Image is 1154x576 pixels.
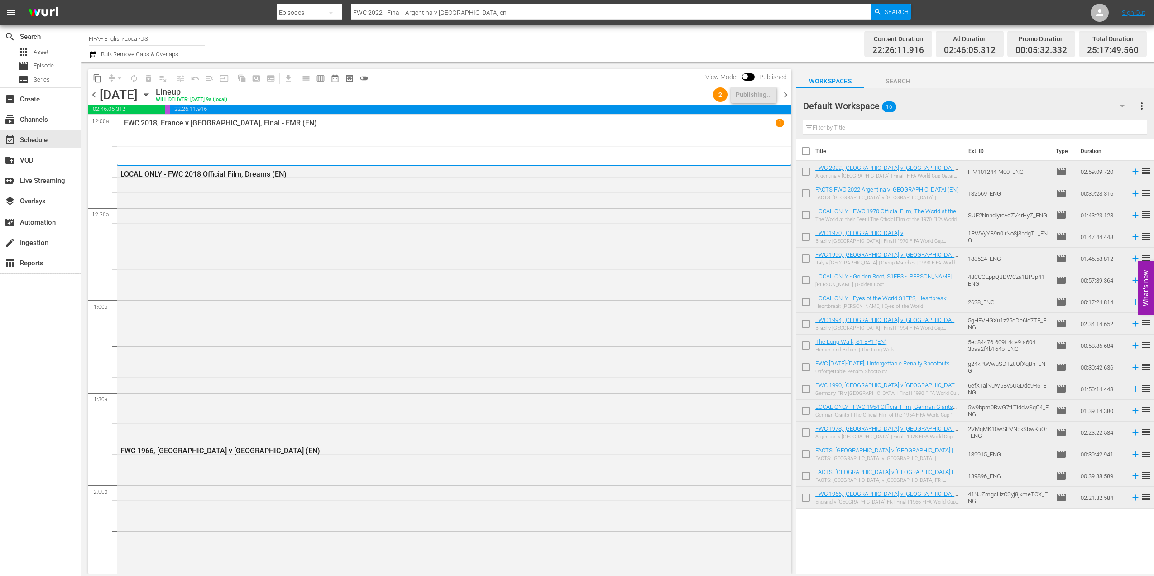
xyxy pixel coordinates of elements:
span: reorder [1140,383,1151,394]
span: 00:05:32.332 [165,105,170,114]
span: 2 [713,91,728,98]
span: Episode [1056,275,1067,286]
span: reorder [1140,361,1151,372]
svg: Add to Schedule [1130,449,1140,459]
td: FIM101244-M00_ENG [964,161,1052,182]
a: The Long Walk, S1 EP1 (EN) [815,338,886,345]
td: 00:17:24.814 [1077,291,1127,313]
div: [DATE] [100,87,138,102]
span: 24 hours Lineup View is OFF [357,71,371,86]
div: FACTS: [GEOGRAPHIC_DATA] v [GEOGRAPHIC_DATA] | [GEOGRAPHIC_DATA] 1978 [815,456,960,461]
span: menu [5,7,16,18]
td: 139896_ENG [964,465,1052,487]
td: 133524_ENG [964,248,1052,269]
span: reorder [1140,166,1151,177]
span: Live Streaming [5,175,15,186]
a: FWC 1990, [GEOGRAPHIC_DATA] v [GEOGRAPHIC_DATA] (EN) [815,382,959,395]
div: FACTS: [GEOGRAPHIC_DATA] v [GEOGRAPHIC_DATA] | [GEOGRAPHIC_DATA] 2022 [815,195,960,201]
span: 22:26:11.916 [872,45,924,56]
a: LOCAL ONLY - Eyes of the World S1EP3, Heartbreak: [PERSON_NAME] (EN) [815,295,951,308]
th: Duration [1075,139,1130,164]
td: 02:21:32.584 [1077,487,1127,509]
th: Title [815,139,963,164]
td: 01:50:14.448 [1077,378,1127,400]
span: Series [18,74,29,85]
span: 00:05:32.332 [1015,45,1067,56]
span: Episode [1056,231,1067,242]
button: more_vert [1136,95,1147,117]
span: 25:17:49.560 [1087,45,1139,56]
span: Toggle to switch from Published to Draft view. [742,73,748,80]
img: ans4CAIJ8jUAAAAAAAAAAAAAAAAAAAAAAAAgQb4GAAAAAAAAAAAAAAAAAAAAAAAAJMjXAAAAAAAAAAAAAAAAAAAAAAAAgAT5G... [22,2,65,24]
span: Download as CSV [278,69,296,87]
button: Publishing... [731,86,776,103]
span: Channels [5,114,15,125]
span: Episode [18,61,29,72]
div: Germany FR v [GEOGRAPHIC_DATA] | Final | 1990 FIFA World Cup [GEOGRAPHIC_DATA]™ | Full Match Replay [815,390,960,396]
span: Episode [1056,253,1067,264]
span: preview_outlined [345,74,354,83]
span: Automation [5,217,15,228]
td: 6efX1alNuW5Bv6U5Ddd9R6_ENG [964,378,1052,400]
span: Episode [1056,384,1067,394]
td: 00:39:38.589 [1077,465,1127,487]
div: Promo Duration [1015,33,1067,45]
span: Episode [1056,210,1067,221]
span: Copy Lineup [90,71,105,86]
span: reorder [1140,470,1151,481]
a: FACTS FWC 2022 Argentina v [GEOGRAPHIC_DATA] (EN) [815,186,958,193]
td: 41NJZmgcHzCSyj8jxmeTCX_ENG [964,487,1052,509]
span: Search [5,31,15,42]
span: movie [1056,362,1067,373]
svg: Add to Schedule [1130,232,1140,242]
span: Episode [1056,492,1067,503]
td: SUE2NnhdIyrcvoZV4rHyZ_ENG [964,204,1052,226]
td: 132569_ENG [964,182,1052,204]
a: FWC 1966, [GEOGRAPHIC_DATA] v [GEOGRAPHIC_DATA] (EN) [815,490,959,504]
span: Schedule [5,134,15,145]
a: FWC 2022, [GEOGRAPHIC_DATA] v [GEOGRAPHIC_DATA] (EN) [815,164,959,178]
span: date_range_outlined [330,74,340,83]
span: reorder [1140,231,1151,242]
span: reorder [1140,448,1151,459]
a: LOCAL ONLY - Golden Boot, S1EP3 - [PERSON_NAME] (EN) [815,273,955,287]
div: England v [GEOGRAPHIC_DATA] FR | Final | 1966 FIFA World Cup [GEOGRAPHIC_DATA]™ | Full Match Replay [815,499,960,505]
span: content_copy [93,74,102,83]
div: Publishing... [736,86,772,103]
td: 01:47:44.448 [1077,226,1127,248]
div: WILL DELIVER: [DATE] 9a (local) [156,97,227,103]
span: 02:46:05.312 [944,45,996,56]
span: more_vert [1136,101,1147,111]
span: reorder [1140,405,1151,416]
td: 00:57:39.364 [1077,269,1127,291]
span: calendar_view_week_outlined [316,74,325,83]
td: 5w9bpm0BwG7tLTiddwSqC4_ENG [964,400,1052,422]
td: 5gHFVHGXu1z25dDe6id7TE_ENG [964,313,1052,335]
svg: Add to Schedule [1130,275,1140,285]
span: View Backup [342,71,357,86]
a: Sign Out [1122,9,1145,16]
a: FWC 1990, [GEOGRAPHIC_DATA] v [GEOGRAPHIC_DATA] (EN) [815,251,959,265]
td: 139915_ENG [964,443,1052,465]
span: reorder [1140,187,1151,198]
p: 1 [778,120,781,126]
div: Heroes and Babies | The Long Walk [815,347,894,353]
span: Month Calendar View [328,71,342,86]
div: Default Workspace [803,93,1133,119]
svg: Add to Schedule [1130,188,1140,198]
p: FWC 2018, France v [GEOGRAPHIC_DATA], Final - FMR (EN) [124,119,317,127]
div: Lineup [156,87,227,97]
div: FACTS: [GEOGRAPHIC_DATA] v [GEOGRAPHIC_DATA] FR | [GEOGRAPHIC_DATA] 1966 [815,477,960,483]
span: Revert to Primary Episode [188,71,202,86]
span: reorder [1140,340,1151,350]
span: Workspaces [796,76,864,87]
span: Overlays [5,196,15,206]
span: 02:46:05.312 [88,105,165,114]
td: 2VMgMK10wSPVNbkSbwKuOr_ENG [964,422,1052,443]
a: FWC 1994, [GEOGRAPHIC_DATA] v [GEOGRAPHIC_DATA] (EN) [815,317,959,330]
td: 01:45:53.812 [1077,248,1127,269]
div: Ad Duration [944,33,996,45]
td: 00:39:28.316 [1077,182,1127,204]
button: Search [871,4,911,20]
div: Brazil v [GEOGRAPHIC_DATA] | Final | 1994 FIFA World Cup [GEOGRAPHIC_DATA]™ | Full Match Replay [815,325,960,331]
